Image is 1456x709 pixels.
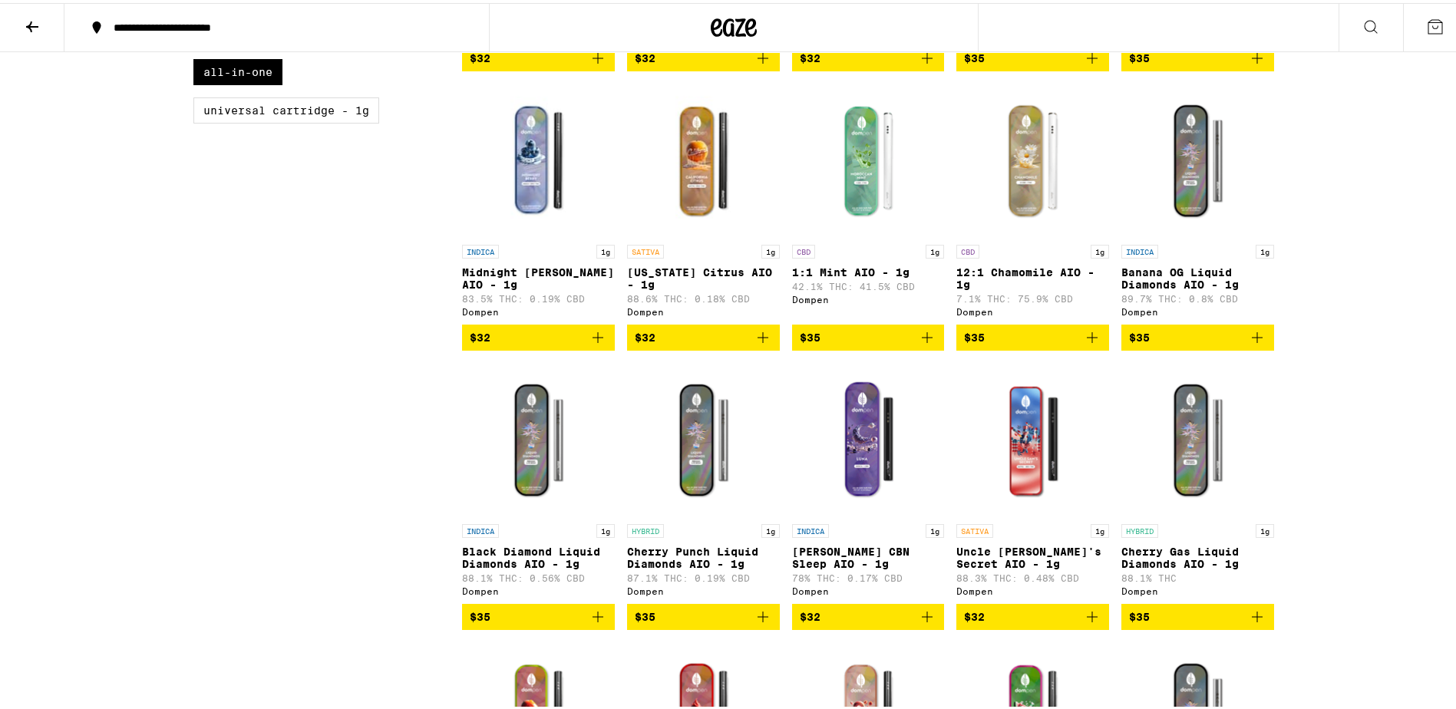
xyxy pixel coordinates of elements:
[792,322,945,348] button: Add to bag
[956,304,1109,314] div: Dompen
[1121,304,1274,314] div: Dompen
[1256,521,1274,535] p: 1g
[792,521,829,535] p: INDICA
[470,49,490,61] span: $32
[1129,49,1150,61] span: $35
[964,49,985,61] span: $35
[1121,263,1274,288] p: Banana OG Liquid Diamonds AIO - 1g
[1121,42,1274,68] button: Add to bag
[1091,242,1109,256] p: 1g
[964,328,985,341] span: $35
[1129,328,1150,341] span: $35
[1121,291,1274,301] p: 89.7% THC: 0.8% CBD
[635,328,655,341] span: $32
[596,242,615,256] p: 1g
[462,42,615,68] button: Add to bag
[462,521,499,535] p: INDICA
[627,360,780,513] img: Dompen - Cherry Punch Liquid Diamonds AIO - 1g
[1121,542,1274,567] p: Cherry Gas Liquid Diamonds AIO - 1g
[956,242,979,256] p: CBD
[792,542,945,567] p: [PERSON_NAME] CBN Sleep AIO - 1g
[462,304,615,314] div: Dompen
[956,583,1109,593] div: Dompen
[956,570,1109,580] p: 88.3% THC: 0.48% CBD
[800,328,820,341] span: $35
[792,263,945,275] p: 1:1 Mint AIO - 1g
[193,56,282,82] label: All-In-One
[1121,242,1158,256] p: INDICA
[627,304,780,314] div: Dompen
[792,81,945,234] img: Dompen - 1:1 Mint AIO - 1g
[193,94,379,120] label: Universal Cartridge - 1g
[792,583,945,593] div: Dompen
[956,360,1109,513] img: Dompen - Uncle Sam's Secret AIO - 1g
[627,42,780,68] button: Add to bag
[462,81,615,322] a: Open page for Midnight Berry AIO - 1g from Dompen
[792,81,945,322] a: Open page for 1:1 Mint AIO - 1g from Dompen
[627,291,780,301] p: 88.6% THC: 0.18% CBD
[1121,322,1274,348] button: Add to bag
[1121,360,1274,601] a: Open page for Cherry Gas Liquid Diamonds AIO - 1g from Dompen
[470,328,490,341] span: $32
[462,360,615,601] a: Open page for Black Diamond Liquid Diamonds AIO - 1g from Dompen
[1121,601,1274,627] button: Add to bag
[1121,81,1274,322] a: Open page for Banana OG Liquid Diamonds AIO - 1g from Dompen
[462,583,615,593] div: Dompen
[956,360,1109,601] a: Open page for Uncle Sam's Secret AIO - 1g from Dompen
[627,360,780,601] a: Open page for Cherry Punch Liquid Diamonds AIO - 1g from Dompen
[627,521,664,535] p: HYBRID
[792,292,945,302] div: Dompen
[462,291,615,301] p: 83.5% THC: 0.19% CBD
[792,601,945,627] button: Add to bag
[462,263,615,288] p: Midnight [PERSON_NAME] AIO - 1g
[627,570,780,580] p: 87.1% THC: 0.19% CBD
[635,49,655,61] span: $32
[926,242,944,256] p: 1g
[792,279,945,289] p: 42.1% THC: 41.5% CBD
[964,608,985,620] span: $32
[627,542,780,567] p: Cherry Punch Liquid Diamonds AIO - 1g
[462,242,499,256] p: INDICA
[956,263,1109,288] p: 12:1 Chamomile AIO - 1g
[926,521,944,535] p: 1g
[956,521,993,535] p: SATIVA
[462,601,615,627] button: Add to bag
[1121,583,1274,593] div: Dompen
[462,542,615,567] p: Black Diamond Liquid Diamonds AIO - 1g
[1121,521,1158,535] p: HYBRID
[956,81,1109,234] img: Dompen - 12:1 Chamomile AIO - 1g
[1129,608,1150,620] span: $35
[800,608,820,620] span: $32
[792,570,945,580] p: 78% THC: 0.17% CBD
[627,601,780,627] button: Add to bag
[956,601,1109,627] button: Add to bag
[1256,242,1274,256] p: 1g
[792,242,815,256] p: CBD
[956,81,1109,322] a: Open page for 12:1 Chamomile AIO - 1g from Dompen
[800,49,820,61] span: $32
[1091,521,1109,535] p: 1g
[1121,570,1274,580] p: 88.1% THC
[627,583,780,593] div: Dompen
[9,11,111,23] span: Hi. Need any help?
[761,242,780,256] p: 1g
[1121,81,1274,234] img: Dompen - Banana OG Liquid Diamonds AIO - 1g
[792,360,945,513] img: Dompen - Luna CBN Sleep AIO - 1g
[462,360,615,513] img: Dompen - Black Diamond Liquid Diamonds AIO - 1g
[956,322,1109,348] button: Add to bag
[627,322,780,348] button: Add to bag
[462,81,615,234] img: Dompen - Midnight Berry AIO - 1g
[627,81,780,322] a: Open page for California Citrus AIO - 1g from Dompen
[956,42,1109,68] button: Add to bag
[470,608,490,620] span: $35
[761,521,780,535] p: 1g
[956,542,1109,567] p: Uncle [PERSON_NAME]'s Secret AIO - 1g
[627,242,664,256] p: SATIVA
[627,263,780,288] p: [US_STATE] Citrus AIO - 1g
[635,608,655,620] span: $35
[956,291,1109,301] p: 7.1% THC: 75.9% CBD
[596,521,615,535] p: 1g
[792,42,945,68] button: Add to bag
[627,81,780,234] img: Dompen - California Citrus AIO - 1g
[462,322,615,348] button: Add to bag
